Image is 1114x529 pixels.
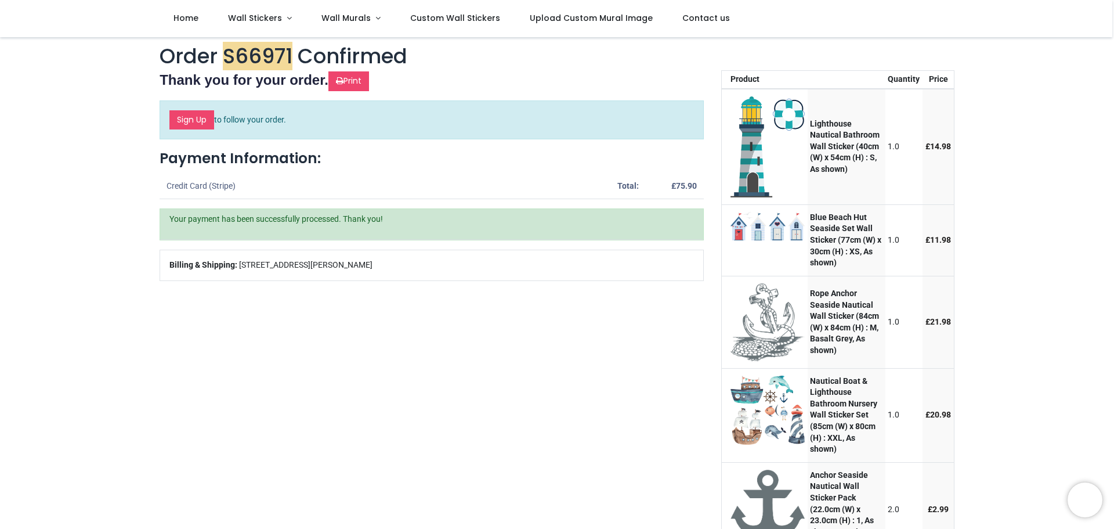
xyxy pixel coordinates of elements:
[930,235,951,244] span: 11.98
[730,96,805,197] img: VAh4ywAAAAZJREFUAwCIcYKdTLfi7QAAAABJRU5ErkJggg==
[925,142,951,151] span: £
[888,235,920,246] div: 1.0
[160,100,704,140] p: to follow your order.
[810,376,877,454] strong: Nautical Boat & Lighthouse Bathroom Nursery Wall Sticker Set (85cm (W) x 80cm (H) : XXL, As shown)
[228,12,282,24] span: Wall Stickers
[925,235,951,244] span: £
[888,141,920,153] div: 1.0
[169,260,237,269] b: Billing & Shipping:
[298,42,407,70] span: Confirmed
[682,12,730,24] span: Contact us
[888,409,920,421] div: 1.0
[730,212,805,241] img: VOnTQAAAAZJREFUAwCkpBLcXYv+rAAAAABJRU5ErkJggg==
[923,71,954,88] th: Price
[530,12,653,24] span: Upload Custom Mural Image
[888,504,920,516] div: 2.0
[810,119,880,174] strong: Lighthouse Nautical Bathroom Wall Sticker (40cm (W) x 54cm (H) : S, As shown)
[925,317,951,326] span: £
[930,317,951,326] span: 21.98
[810,289,879,355] strong: Rope Anchor Seaside Nautical Wall Sticker (84cm (W) x 84cm (H) : M, Basalt Grey, As shown)
[888,316,920,328] div: 1.0
[671,181,697,190] strong: £
[321,12,371,24] span: Wall Murals
[930,142,951,151] span: 14.98
[722,71,808,88] th: Product
[930,410,951,419] span: 20.98
[160,42,218,70] span: Order
[676,181,697,190] span: 75.90
[730,376,805,445] img: 8yZQfgAAAAGSURBVAMAD+2GbGbmKnUAAAAASUVORK5CYII=
[617,181,639,190] strong: Total:
[410,12,500,24] span: Custom Wall Stickers
[169,214,694,225] p: Your payment has been successfully processed. Thank you!
[328,71,369,91] a: Print
[169,110,214,130] a: Sign Up
[223,42,292,70] em: S66971
[810,213,881,267] strong: Blue Beach Hut Seaside Set Wall Sticker (77cm (W) x 30cm (H) : XS, As shown)
[160,70,704,91] h2: Thank you for your order.
[928,505,949,514] span: £
[160,174,588,199] td: Credit Card (Stripe)
[160,148,321,168] strong: Payment Information:
[173,12,198,24] span: Home
[1068,483,1102,517] iframe: Brevo live chat
[885,71,923,88] th: Quantity
[932,505,949,514] span: 2.99
[730,283,805,361] img: zA53YAAAAGSURBVAMAqykaUMDSIyoAAAAASUVORK5CYII=
[925,410,951,419] span: £
[239,260,372,271] span: [STREET_ADDRESS][PERSON_NAME]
